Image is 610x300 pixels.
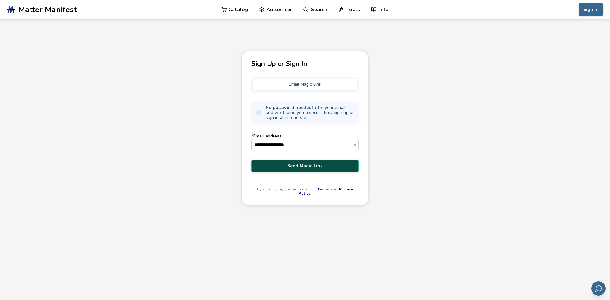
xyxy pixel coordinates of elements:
a: Terms [317,187,329,192]
label: Email address [251,134,359,151]
strong: No password needed! [266,104,313,110]
button: Send feedback via email [591,281,606,296]
button: Sign In [579,3,603,16]
a: Privacy Policy [298,187,353,196]
span: Matter Manifest [18,5,77,14]
span: Enter your email and we'll send you a secure link. Sign up or sign in all in one step. [266,105,355,120]
span: Send Magic Link [256,163,354,169]
button: Email Magic Link [253,79,357,90]
button: Send Magic Link [251,160,359,172]
button: *Email address [352,143,358,147]
input: *Email address [252,139,352,150]
p: Sign Up or Sign In [251,61,359,67]
p: By signing in, you agree to our and . [251,187,359,196]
